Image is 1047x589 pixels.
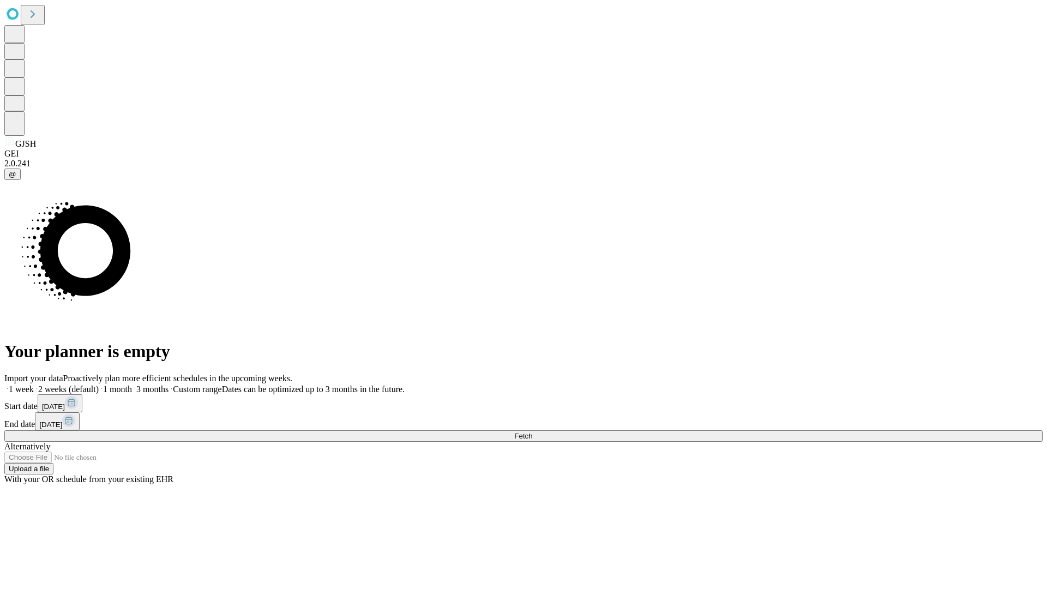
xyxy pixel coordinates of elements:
button: [DATE] [38,394,82,412]
div: 2.0.241 [4,159,1043,169]
span: Alternatively [4,442,50,451]
span: [DATE] [39,420,62,429]
span: Import your data [4,374,63,383]
span: With your OR schedule from your existing EHR [4,474,173,484]
span: 3 months [136,384,169,394]
button: Upload a file [4,463,53,474]
span: Proactively plan more efficient schedules in the upcoming weeks. [63,374,292,383]
span: [DATE] [42,402,65,411]
span: 1 week [9,384,34,394]
span: Dates can be optimized up to 3 months in the future. [222,384,405,394]
button: Fetch [4,430,1043,442]
span: 1 month [103,384,132,394]
span: @ [9,170,16,178]
button: @ [4,169,21,180]
div: Start date [4,394,1043,412]
button: [DATE] [35,412,80,430]
span: 2 weeks (default) [38,384,99,394]
h1: Your planner is empty [4,341,1043,362]
span: Custom range [173,384,221,394]
span: GJSH [15,139,36,148]
span: Fetch [514,432,532,440]
div: End date [4,412,1043,430]
div: GEI [4,149,1043,159]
